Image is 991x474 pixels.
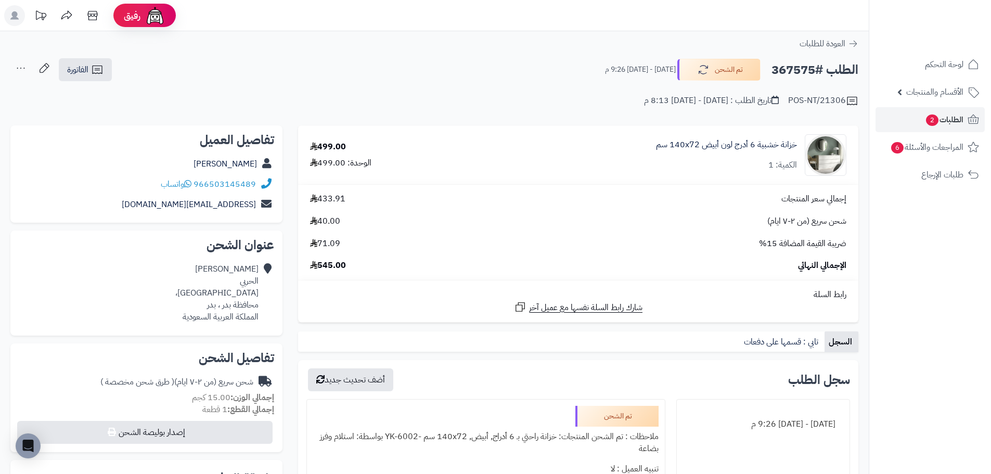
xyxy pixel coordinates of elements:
[308,368,393,391] button: أضف تحديث جديد
[876,52,985,77] a: لوحة التحكم
[798,260,846,272] span: الإجمالي النهائي
[788,95,858,107] div: POS-NT/21306
[781,193,846,205] span: إجمالي سعر المنتجات
[230,391,274,404] strong: إجمالي الوزن:
[175,263,259,323] div: [PERSON_NAME] الحربي [GEOGRAPHIC_DATA]، محافظة بدر ، بدر المملكة العربية السعودية
[192,391,274,404] small: 15.00 كجم
[313,427,658,459] div: ملاحظات : تم الشحن المنتجات: خزانة راحتي بـ 6 أدراج, أبيض, ‎140x72 سم‏ -YK-6002 بواسطة: استلام وف...
[124,9,140,22] span: رفيق
[28,5,54,29] a: تحديثات المنصة
[17,421,273,444] button: إصدار بوليصة الشحن
[145,5,165,26] img: ai-face.png
[906,85,963,99] span: الأقسام والمنتجات
[740,331,825,352] a: تابي : قسمها على دفعات
[876,162,985,187] a: طلبات الإرجاع
[19,134,274,146] h2: تفاصيل العميل
[302,289,854,301] div: رابط السلة
[644,95,779,107] div: تاريخ الطلب : [DATE] - [DATE] 8:13 م
[800,37,858,50] a: العودة للطلبات
[310,260,346,272] span: 545.00
[100,376,174,388] span: ( طرق شحن مخصصة )
[891,142,904,153] span: 6
[771,59,858,81] h2: الطلب #367575
[227,403,274,416] strong: إجمالي القطع:
[67,63,88,76] span: الفاتورة
[161,178,191,190] a: واتساب
[100,376,253,388] div: شحن سريع (من ٢-٧ ايام)
[759,238,846,250] span: ضريبة القيمة المضافة 15%
[656,139,797,151] a: خزانة خشبية 6 أدرج لون أبيض 140x72 سم
[19,352,274,364] h2: تفاصيل الشحن
[310,238,340,250] span: 71.09
[310,141,346,153] div: 499.00
[805,134,846,176] img: 1746709299-1702541934053-68567865785768-1000x1000-90x90.jpg
[926,114,938,126] span: 2
[920,28,981,49] img: logo-2.png
[194,158,257,170] a: [PERSON_NAME]
[925,112,963,127] span: الطلبات
[683,414,843,434] div: [DATE] - [DATE] 9:26 م
[16,433,41,458] div: Open Intercom Messenger
[575,406,659,427] div: تم الشحن
[310,157,371,169] div: الوحدة: 499.00
[59,58,112,81] a: الفاتورة
[122,198,256,211] a: [EMAIL_ADDRESS][DOMAIN_NAME]
[529,302,642,314] span: شارك رابط السلة نفسها مع عميل آخر
[202,403,274,416] small: 1 قطعة
[788,374,850,386] h3: سجل الطلب
[310,215,340,227] span: 40.00
[925,57,963,72] span: لوحة التحكم
[890,140,963,155] span: المراجعات والأسئلة
[876,135,985,160] a: المراجعات والأسئلة6
[768,159,797,171] div: الكمية: 1
[825,331,858,352] a: السجل
[800,37,845,50] span: العودة للطلبات
[605,65,676,75] small: [DATE] - [DATE] 9:26 م
[310,193,345,205] span: 433.91
[876,107,985,132] a: الطلبات2
[767,215,846,227] span: شحن سريع (من ٢-٧ ايام)
[19,239,274,251] h2: عنوان الشحن
[677,59,761,81] button: تم الشحن
[921,168,963,182] span: طلبات الإرجاع
[514,301,642,314] a: شارك رابط السلة نفسها مع عميل آخر
[194,178,256,190] a: 966503145489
